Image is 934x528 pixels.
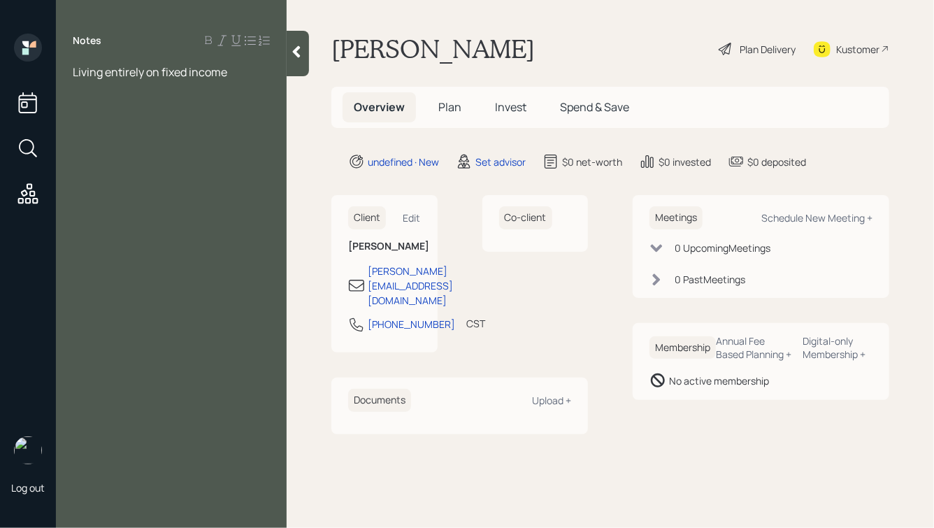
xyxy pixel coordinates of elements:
[740,42,796,57] div: Plan Delivery
[475,155,526,169] div: Set advisor
[747,155,806,169] div: $0 deposited
[73,34,101,48] label: Notes
[495,99,526,115] span: Invest
[11,481,45,494] div: Log out
[348,206,386,229] h6: Client
[649,206,703,229] h6: Meetings
[331,34,535,64] h1: [PERSON_NAME]
[438,99,461,115] span: Plan
[348,241,421,252] h6: [PERSON_NAME]
[354,99,405,115] span: Overview
[560,99,629,115] span: Spend & Save
[368,155,439,169] div: undefined · New
[368,264,453,308] div: [PERSON_NAME][EMAIL_ADDRESS][DOMAIN_NAME]
[836,42,879,57] div: Kustomer
[466,316,485,331] div: CST
[499,206,552,229] h6: Co-client
[73,64,227,80] span: Living entirely on fixed income
[368,317,455,331] div: [PHONE_NUMBER]
[532,394,571,407] div: Upload +
[675,272,745,287] div: 0 Past Meeting s
[14,436,42,464] img: hunter_neumayer.jpg
[649,336,716,359] h6: Membership
[675,241,770,255] div: 0 Upcoming Meeting s
[562,155,622,169] div: $0 net-worth
[716,334,792,361] div: Annual Fee Based Planning +
[761,211,872,224] div: Schedule New Meeting +
[803,334,872,361] div: Digital-only Membership +
[348,389,411,412] h6: Documents
[659,155,711,169] div: $0 invested
[669,373,769,388] div: No active membership
[403,211,421,224] div: Edit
